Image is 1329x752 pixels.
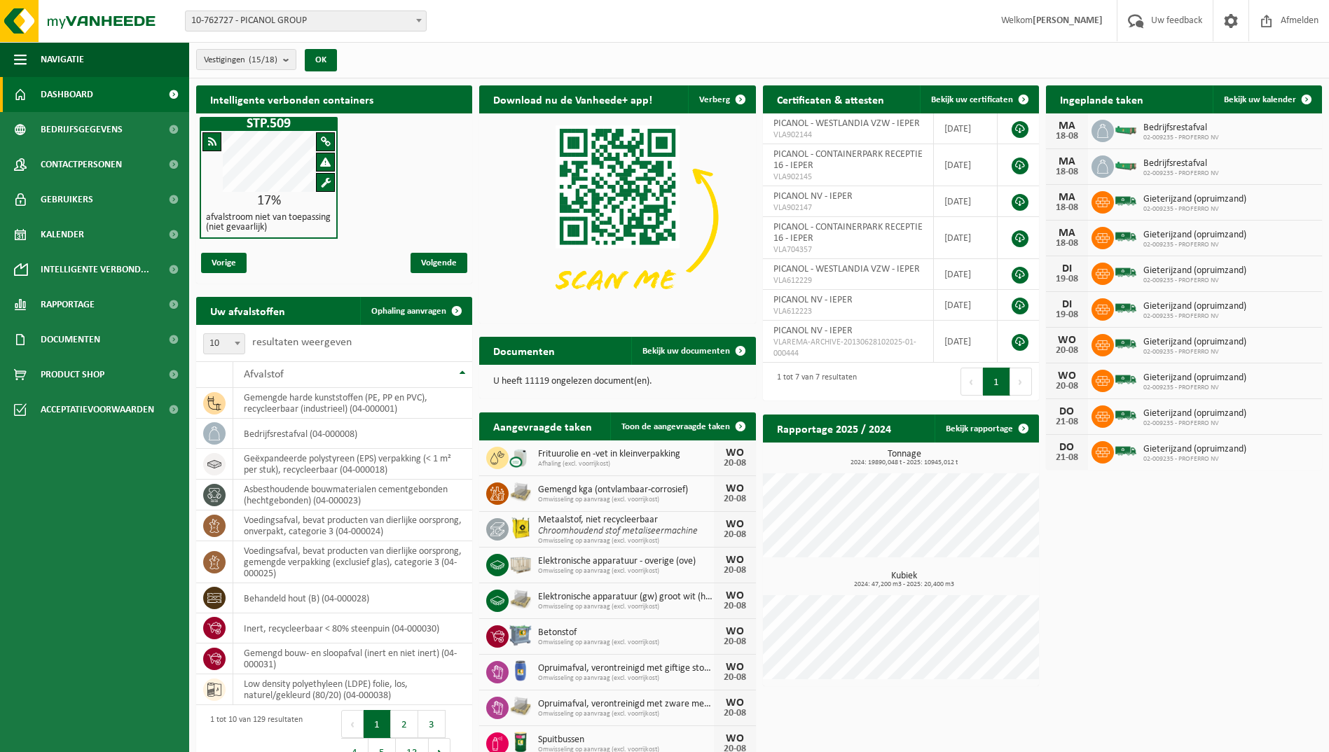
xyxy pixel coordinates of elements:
img: PB-OT-0200-HPE-00-02 [509,659,532,683]
span: Gieterijzand (opruimzand) [1143,444,1246,455]
h2: Documenten [479,337,569,364]
span: 02-009235 - PROFERRO NV [1143,277,1246,285]
span: 02-009235 - PROFERRO NV [1143,169,1219,178]
img: BL-SO-LV [1114,189,1138,213]
span: 10 [203,333,245,354]
img: HK-XC-15-GN-00 [1114,123,1138,136]
td: [DATE] [934,290,998,321]
span: VLA612229 [773,275,923,286]
div: DO [1053,406,1081,417]
label: resultaten weergeven [252,337,352,348]
div: 21-08 [1053,417,1081,427]
span: Ophaling aanvragen [371,307,446,316]
span: Spuitbussen [538,734,713,746]
span: PICANOL NV - IEPER [773,191,853,202]
span: 02-009235 - PROFERRO NV [1143,455,1246,464]
div: 20-08 [721,494,749,504]
div: WO [721,555,749,566]
h2: Uw afvalstoffen [196,297,299,324]
span: 2024: 47,200 m3 - 2025: 20,400 m3 [770,581,1039,588]
span: Kalender [41,217,84,252]
a: Bekijk rapportage [935,415,1038,443]
div: WO [721,447,749,459]
span: Bedrijfsrestafval [1143,158,1219,169]
td: [DATE] [934,217,998,259]
span: Product Shop [41,357,104,392]
span: Elektronische apparatuur (gw) groot wit (huishoudelijk) [538,592,713,603]
h2: Certificaten & attesten [763,85,898,113]
button: Verberg [688,85,755,113]
div: MA [1053,156,1081,167]
div: WO [721,662,749,673]
span: Opruimafval, verontreinigd met giftige stoffen, verpakt in vaten [538,663,713,674]
td: low density polyethyleen (LDPE) folie, los, naturel/gekleurd (80/20) (04-000038) [233,674,472,705]
a: Ophaling aanvragen [360,297,471,325]
span: PICANOL - WESTLANDIA VZW - IEPER [773,118,920,129]
button: Vestigingen(15/18) [196,49,296,70]
img: LP-PA-00000-WDN-11 [509,480,532,504]
button: 1 [364,710,391,738]
span: Opruimafval, verontreinigd met zware metalen [538,699,713,710]
div: DI [1053,299,1081,310]
h2: Aangevraagde taken [479,412,606,440]
span: Vorige [201,253,247,273]
span: 02-009235 - PROFERRO NV [1143,419,1246,428]
div: MA [1053,120,1081,132]
td: geëxpandeerde polystyreen (EPS) verpakking (< 1 m² per stuk), recycleerbaar (04-000018) [233,449,472,480]
button: OK [305,49,337,71]
button: 1 [983,368,1010,396]
td: gemengde harde kunststoffen (PE, PP en PVC), recycleerbaar (industrieel) (04-000001) [233,388,472,419]
span: Bekijk uw certificaten [931,95,1013,104]
img: LP-BB-01000-PPR-11 [509,516,532,540]
div: 20-08 [1053,382,1081,391]
span: Bedrijfsgegevens [41,112,123,147]
span: Vestigingen [204,50,277,71]
div: 20-08 [1053,346,1081,356]
span: Omwisseling op aanvraag (excl. voorrijkost) [538,496,713,504]
span: 02-009235 - PROFERRO NV [1143,312,1246,321]
span: Omwisseling op aanvraag (excl. voorrijkost) [538,639,713,647]
img: Download de VHEPlus App [479,113,755,321]
span: 02-009235 - PROFERRO NV [1143,384,1246,392]
span: Navigatie [41,42,84,77]
button: Previous [960,368,983,396]
a: Bekijk uw documenten [631,337,755,365]
img: BL-SO-LV [1114,260,1138,284]
button: 2 [391,710,418,738]
h3: Kubiek [770,571,1039,588]
span: PICANOL - WESTLANDIA VZW - IEPER [773,264,920,274]
span: VLA902145 [773,172,923,183]
div: WO [721,590,749,601]
p: U heeft 11119 ongelezen document(en). [493,377,741,387]
div: 20-08 [721,637,749,647]
span: Contactpersonen [41,147,122,182]
span: Gieterijzand (opruimzand) [1143,337,1246,348]
span: Bedrijfsrestafval [1143,123,1219,134]
span: VLA704357 [773,244,923,256]
div: WO [721,626,749,637]
img: BL-SO-LV [1114,368,1138,391]
div: WO [721,733,749,744]
span: Verberg [699,95,730,104]
div: 19-08 [1053,310,1081,320]
span: 02-009235 - PROFERRO NV [1143,205,1246,214]
td: gemengd bouw- en sloopafval (inert en niet inert) (04-000031) [233,643,472,674]
td: [DATE] [934,113,998,144]
h3: Tonnage [770,450,1039,466]
div: WO [721,519,749,530]
img: BL-SO-LV [1114,439,1138,463]
span: VLA612223 [773,306,923,317]
a: Bekijk uw kalender [1213,85,1321,113]
span: Toon de aangevraagde taken [621,422,730,431]
span: PICANOL NV - IEPER [773,295,853,305]
div: 20-08 [721,673,749,683]
button: Previous [341,710,364,738]
a: Toon de aangevraagde taken [610,412,755,440]
img: LP-PA-00000-WDN-11 [509,587,532,611]
span: Rapportage [41,287,95,322]
span: Bekijk uw documenten [642,347,730,356]
span: VLA902144 [773,130,923,141]
h4: afvalstroom niet van toepassing (niet gevaarlijk) [206,213,331,232]
span: Frituurolie en -vet in kleinverpakking [538,449,713,460]
span: Gieterijzand (opruimzand) [1143,301,1246,312]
